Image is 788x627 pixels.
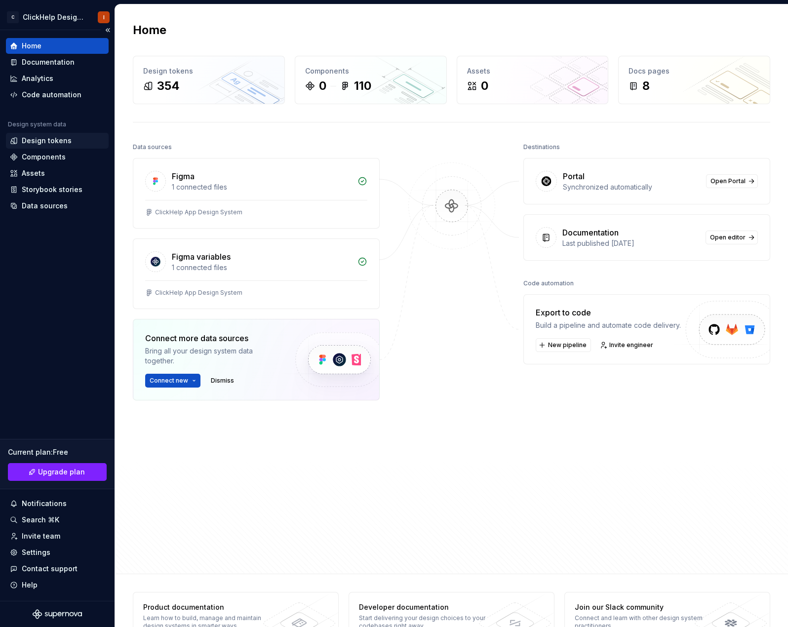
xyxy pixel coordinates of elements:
[145,374,200,388] button: Connect new
[710,177,746,185] span: Open Portal
[157,78,180,94] div: 354
[22,185,82,195] div: Storybook stories
[6,182,109,197] a: Storybook stories
[563,182,700,192] div: Synchronized automatically
[6,545,109,560] a: Settings
[706,231,758,244] a: Open editor
[6,71,109,86] a: Analytics
[133,238,380,309] a: Figma variables1 connected filesClickHelp App Design System
[359,602,493,612] div: Developer documentation
[6,133,109,149] a: Design tokens
[143,602,277,612] div: Product documentation
[8,120,66,128] div: Design system data
[22,136,72,146] div: Design tokens
[457,56,609,104] a: Assets0
[7,11,19,23] div: C
[536,307,681,318] div: Export to code
[172,182,352,192] div: 1 connected files
[6,577,109,593] button: Help
[143,66,275,76] div: Design tokens
[103,13,105,21] div: I
[22,499,67,509] div: Notifications
[206,374,238,388] button: Dismiss
[155,208,242,216] div: ClickHelp App Design System
[6,528,109,544] a: Invite team
[172,251,231,263] div: Figma variables
[133,22,166,38] h2: Home
[536,320,681,330] div: Build a pipeline and automate code delivery.
[563,170,585,182] div: Portal
[150,377,188,385] span: Connect new
[548,341,587,349] span: New pipeline
[2,6,113,28] button: CClickHelp Design SystemI
[172,263,352,273] div: 1 connected files
[467,66,598,76] div: Assets
[6,512,109,528] button: Search ⌘K
[6,149,109,165] a: Components
[22,41,41,51] div: Home
[597,338,658,352] a: Invite engineer
[6,561,109,577] button: Contact support
[101,23,115,37] button: Collapse sidebar
[305,66,436,76] div: Components
[481,78,488,94] div: 0
[133,56,285,104] a: Design tokens354
[145,346,278,366] div: Bring all your design system data together.
[6,496,109,511] button: Notifications
[145,332,278,344] div: Connect more data sources
[629,66,760,76] div: Docs pages
[8,463,107,481] a: Upgrade plan
[710,234,746,241] span: Open editor
[536,338,591,352] button: New pipeline
[642,78,650,94] div: 8
[22,580,38,590] div: Help
[618,56,770,104] a: Docs pages8
[22,152,66,162] div: Components
[133,140,172,154] div: Data sources
[22,57,75,67] div: Documentation
[6,87,109,103] a: Code automation
[6,165,109,181] a: Assets
[22,201,68,211] div: Data sources
[38,467,85,477] span: Upgrade plan
[155,289,242,297] div: ClickHelp App Design System
[172,170,195,182] div: Figma
[33,609,82,619] svg: Supernova Logo
[22,168,45,178] div: Assets
[22,548,50,557] div: Settings
[295,56,447,104] a: Components0110
[22,564,78,574] div: Contact support
[523,140,560,154] div: Destinations
[6,198,109,214] a: Data sources
[706,174,758,188] a: Open Portal
[22,90,81,100] div: Code automation
[8,447,107,457] div: Current plan : Free
[319,78,326,94] div: 0
[6,54,109,70] a: Documentation
[562,238,700,248] div: Last published [DATE]
[354,78,371,94] div: 110
[523,276,574,290] div: Code automation
[22,74,53,83] div: Analytics
[211,377,234,385] span: Dismiss
[22,531,60,541] div: Invite team
[609,341,653,349] span: Invite engineer
[562,227,619,238] div: Documentation
[133,158,380,229] a: Figma1 connected filesClickHelp App Design System
[575,602,709,612] div: Join our Slack community
[22,515,59,525] div: Search ⌘K
[23,12,86,22] div: ClickHelp Design System
[6,38,109,54] a: Home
